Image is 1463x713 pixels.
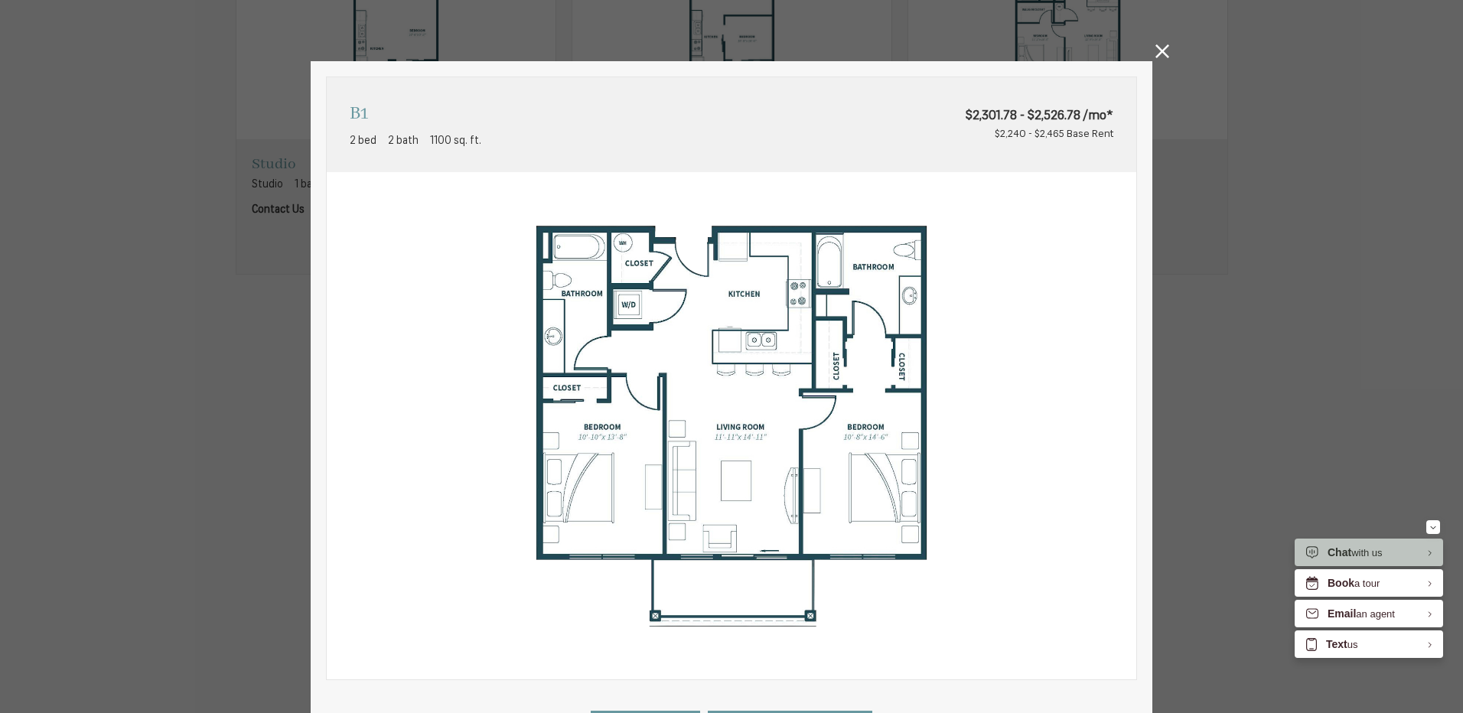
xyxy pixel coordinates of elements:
[350,100,368,129] p: B1
[350,133,376,149] span: 2 bed
[388,133,419,149] span: 2 bath
[430,133,481,149] span: 1100 sq. ft.
[995,129,1113,139] span: $2,240 - $2,465 Base Rent
[327,172,1136,680] img: B1 - 2 bedroom floorplan layout with 2 bathrooms and 1100 square feet
[836,106,1113,125] span: $2,301.78 - $2,526.78 /mo*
